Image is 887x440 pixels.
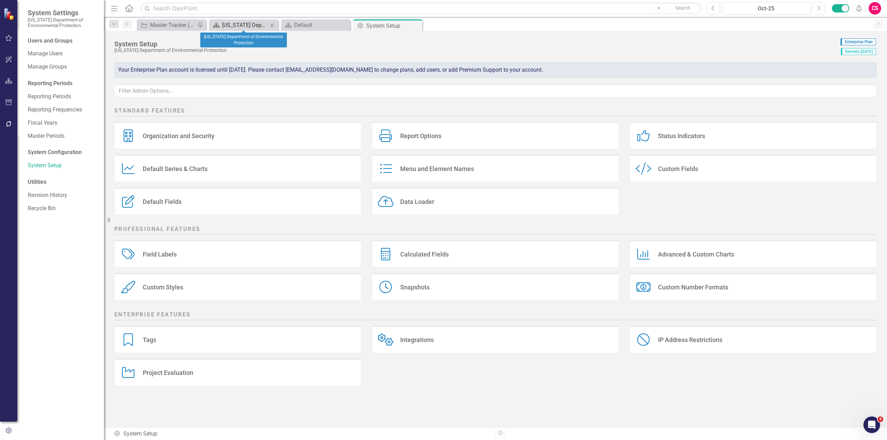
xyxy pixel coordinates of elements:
[28,80,97,88] div: Reporting Periods
[665,3,700,13] button: Search
[28,132,97,140] a: Master Periods
[658,165,698,173] div: Custom Fields
[28,178,97,186] div: Utilities
[143,283,183,291] div: Custom Styles
[658,336,722,344] div: IP Address Restrictions
[294,21,349,29] div: Default
[400,165,474,173] div: Menu and Element Names
[200,33,287,47] div: [US_STATE] Department of Environmental Protection
[28,50,97,58] a: Manage Users
[114,85,877,98] input: Filter Admin Options...
[400,336,434,344] div: Integrations
[366,21,421,30] div: System Setup
[841,38,876,45] span: Enterprise Plan
[28,149,97,156] div: System Configuration
[28,93,97,101] a: Reporting Periods
[143,198,182,206] div: Default Fields
[28,37,97,45] div: Users and Groups
[139,21,196,29] a: Master Tracker (External)
[143,132,214,140] div: Organization and Security
[114,107,877,116] h2: Standard Features
[658,250,734,258] div: Advanced & Custom Charts
[143,369,193,377] div: Project Evaluation
[28,205,97,213] a: Recycle Bin
[211,21,268,29] a: [US_STATE] Department of Environmental Protection
[28,63,97,71] a: Manage Groups
[400,132,441,140] div: Report Options
[114,62,877,78] div: Your Enterprise Plan account is licensed until [DATE]. Please contact [EMAIL_ADDRESS][DOMAIN_NAME...
[28,17,97,28] small: [US_STATE] Department of Environmental Protection
[841,48,876,55] span: Renews [DATE]
[140,2,702,15] input: Search ClearPoint...
[724,5,808,13] div: Oct-25
[143,165,208,173] div: Default Series & Charts
[3,8,16,20] img: ClearPoint Strategy
[863,416,880,433] iframe: Intercom live chat
[143,336,156,344] div: Tags
[114,225,877,235] h2: Professional Features
[28,162,97,170] a: System Setup
[658,132,705,140] div: Status Indicators
[114,48,837,53] div: [US_STATE] Department of Environmental Protection
[114,311,877,320] h2: Enterprise Features
[150,21,196,29] div: Master Tracker (External)
[143,250,177,258] div: Field Labels
[675,5,690,11] span: Search
[28,119,97,127] a: Fiscal Years
[878,416,883,422] span: 4
[400,283,430,291] div: Snapshots
[28,106,97,114] a: Reporting Frequencies
[400,250,449,258] div: Calculated Fields
[722,2,810,15] button: Oct-25
[28,9,97,17] span: System Settings
[222,21,268,29] div: [US_STATE] Department of Environmental Protection
[658,283,728,291] div: Custom Number Formats
[28,191,97,199] a: Revision History
[114,40,837,48] div: System Setup
[869,2,881,15] button: CS
[114,430,490,438] div: System Setup
[400,198,434,206] div: Data Loader
[283,21,349,29] a: Default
